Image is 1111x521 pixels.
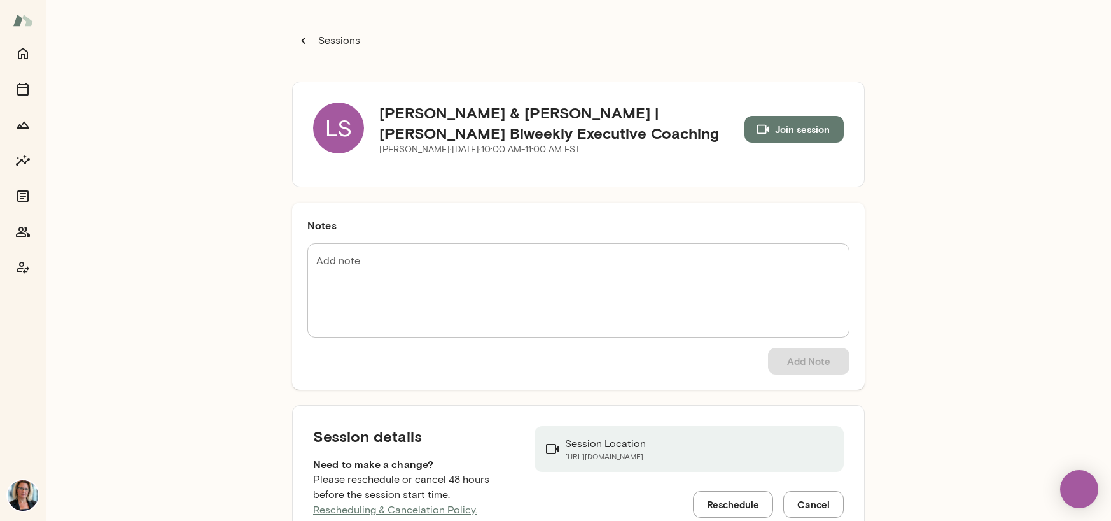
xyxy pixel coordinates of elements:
button: Growth Plan [10,112,36,138]
button: Join session [744,116,844,143]
button: Sessions [292,28,367,54]
button: Documents [10,183,36,209]
button: Reschedule [693,491,773,518]
a: [URL][DOMAIN_NAME] [565,452,646,462]
h6: Need to make a change? [313,457,514,472]
button: Home [10,41,36,66]
p: Sessions [316,33,360,48]
button: Coach app [10,255,36,280]
div: LS [313,103,364,153]
button: Cancel [783,491,844,518]
h5: Session details [313,426,514,446]
button: Sessions [10,76,36,102]
img: Mento [13,8,33,32]
button: Insights [10,148,36,173]
p: Session Location [565,436,646,452]
h6: Notes [307,218,849,233]
a: Rescheduling & Cancelation Policy. [313,504,477,516]
p: [PERSON_NAME] · [DATE] · 10:00 AM-11:00 AM EST [379,143,744,156]
h5: [PERSON_NAME] & [PERSON_NAME] | [PERSON_NAME] Biweekly Executive Coaching [379,103,744,143]
p: Please reschedule or cancel 48 hours before the session start time. [313,472,514,518]
img: Jennifer Alvarez [8,480,38,511]
button: Members [10,219,36,245]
